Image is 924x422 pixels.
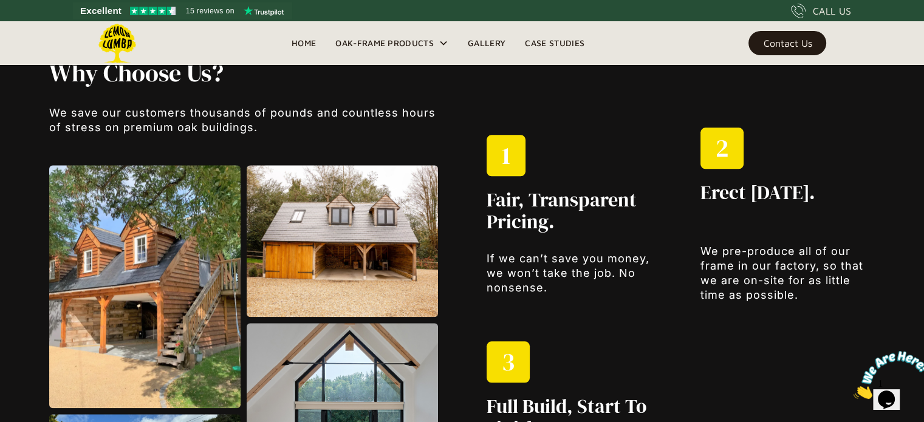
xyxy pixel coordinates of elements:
[282,34,326,52] a: Home
[335,36,434,50] div: Oak-Frame Products
[487,251,662,295] p: If we can’t save you money, we won’t take the job. No nonsense.
[700,182,815,203] h2: Erect [DATE].
[813,4,851,18] div: CALL US
[515,34,594,52] a: Case Studies
[80,4,121,18] span: Excellent
[244,6,284,16] img: Trustpilot logo
[5,5,80,53] img: Chat attention grabber
[502,347,515,376] h1: 3
[716,134,728,163] h1: 2
[186,4,234,18] span: 15 reviews on
[791,4,851,18] a: CALL US
[5,5,10,15] span: 1
[73,2,292,19] a: See Lemon Lumba reviews on Trustpilot
[748,31,826,55] a: Contact Us
[763,39,812,47] div: Contact Us
[502,141,510,170] h1: 1
[458,34,515,52] a: Gallery
[700,244,875,302] p: We pre-produce all of our frame in our factory, so that we are on-site for as little time as poss...
[849,346,924,404] iframe: chat widget
[49,58,438,87] h1: Why Choose Us?
[487,189,662,232] h2: Fair, Transparent Pricing.
[130,7,176,15] img: Trustpilot 4.5 stars
[326,21,458,65] div: Oak-Frame Products
[49,106,438,135] p: We save our customers thousands of pounds and countless hours of stress on premium oak buildings.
